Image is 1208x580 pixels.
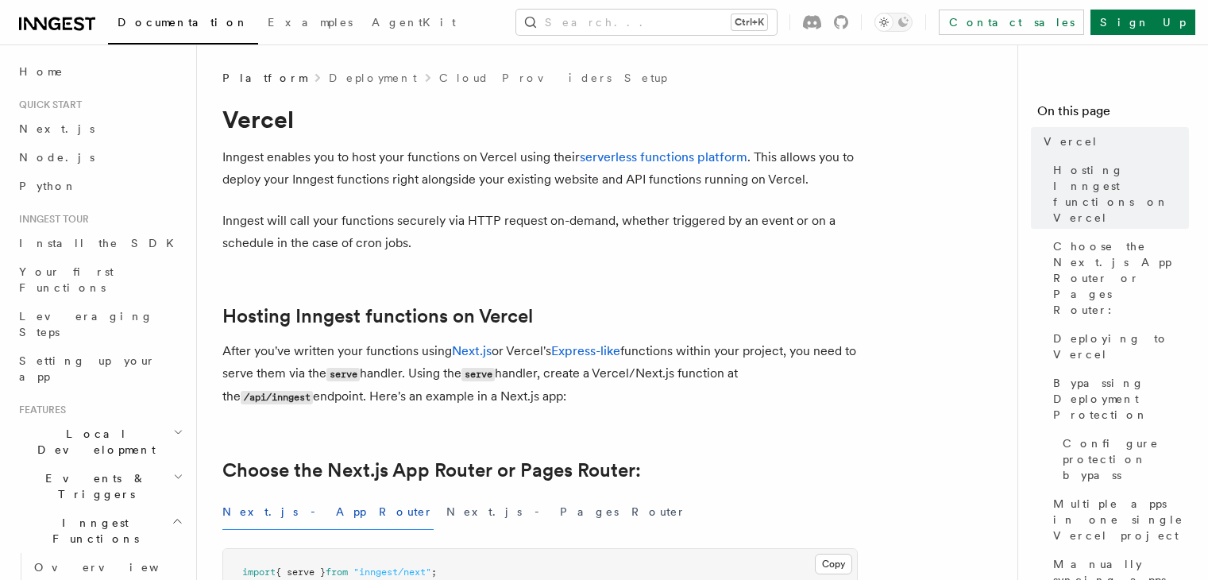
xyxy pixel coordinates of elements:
[34,561,198,574] span: Overview
[1090,10,1195,35] a: Sign Up
[731,14,767,30] kbd: Ctrl+K
[222,105,858,133] h1: Vercel
[1037,127,1189,156] a: Vercel
[13,464,187,508] button: Events & Triggers
[13,515,172,547] span: Inngest Functions
[13,426,173,458] span: Local Development
[516,10,777,35] button: Search...Ctrl+K
[222,305,533,327] a: Hosting Inngest functions on Vercel
[19,64,64,79] span: Home
[222,459,641,481] a: Choose the Next.js App Router or Pages Router:
[19,122,95,135] span: Next.js
[13,57,187,86] a: Home
[1053,331,1189,362] span: Deploying to Vercel
[13,213,89,226] span: Inngest tour
[1053,238,1189,318] span: Choose the Next.js App Router or Pages Router:
[13,229,187,257] a: Install the SDK
[1063,435,1189,483] span: Configure protection bypass
[452,343,492,358] a: Next.js
[108,5,258,44] a: Documentation
[1047,232,1189,324] a: Choose the Next.js App Router or Pages Router:
[1047,156,1189,232] a: Hosting Inngest functions on Vercel
[326,368,360,381] code: serve
[268,16,353,29] span: Examples
[241,391,313,404] code: /api/inngest
[276,566,326,578] span: { serve }
[222,146,858,191] p: Inngest enables you to host your functions on Vercel using their . This allows you to deploy your...
[13,302,187,346] a: Leveraging Steps
[815,554,852,574] button: Copy
[1053,162,1189,226] span: Hosting Inngest functions on Vercel
[19,310,153,338] span: Leveraging Steps
[1053,375,1189,423] span: Bypassing Deployment Protection
[13,257,187,302] a: Your first Functions
[446,494,686,530] button: Next.js - Pages Router
[19,237,183,249] span: Install the SDK
[222,340,858,408] p: After you've written your functions using or Vercel's functions within your project, you need to ...
[13,99,82,111] span: Quick start
[1056,429,1189,489] a: Configure protection bypass
[1047,369,1189,429] a: Bypassing Deployment Protection
[13,470,173,502] span: Events & Triggers
[13,346,187,391] a: Setting up your app
[222,210,858,254] p: Inngest will call your functions securely via HTTP request on-demand, whether triggered by an eve...
[362,5,465,43] a: AgentKit
[939,10,1084,35] a: Contact sales
[353,566,431,578] span: "inngest/next"
[326,566,348,578] span: from
[329,70,417,86] a: Deployment
[19,265,114,294] span: Your first Functions
[1053,496,1189,543] span: Multiple apps in one single Vercel project
[118,16,249,29] span: Documentation
[19,180,77,192] span: Python
[13,114,187,143] a: Next.js
[222,70,307,86] span: Platform
[13,404,66,416] span: Features
[461,368,495,381] code: serve
[1044,133,1098,149] span: Vercel
[1047,489,1189,550] a: Multiple apps in one single Vercel project
[13,172,187,200] a: Python
[551,343,620,358] a: Express-like
[13,143,187,172] a: Node.js
[439,70,667,86] a: Cloud Providers Setup
[874,13,913,32] button: Toggle dark mode
[431,566,437,578] span: ;
[580,149,747,164] a: serverless functions platform
[1037,102,1189,127] h4: On this page
[1047,324,1189,369] a: Deploying to Vercel
[242,566,276,578] span: import
[372,16,456,29] span: AgentKit
[19,354,156,383] span: Setting up your app
[13,508,187,553] button: Inngest Functions
[19,151,95,164] span: Node.js
[13,420,187,464] button: Local Development
[222,494,434,530] button: Next.js - App Router
[258,5,362,43] a: Examples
